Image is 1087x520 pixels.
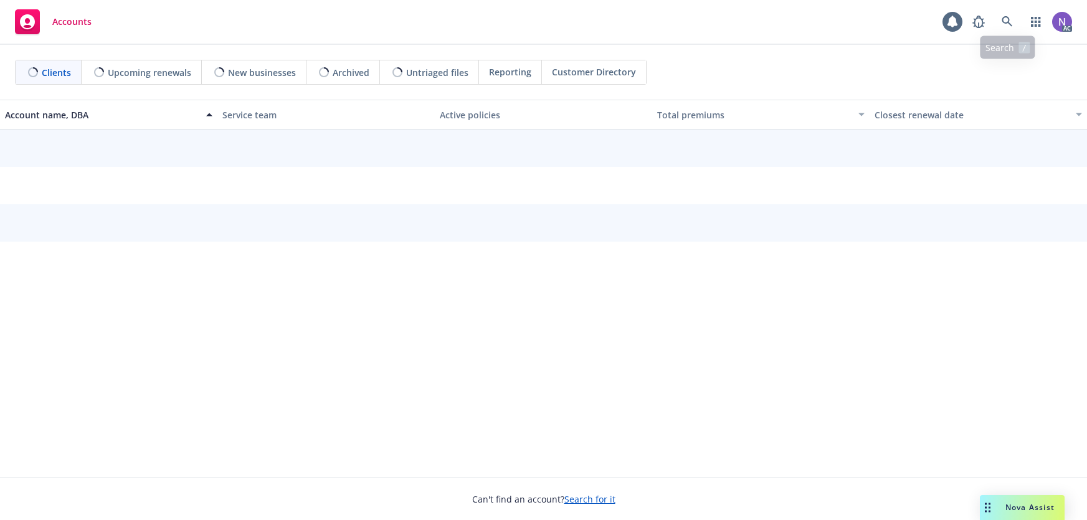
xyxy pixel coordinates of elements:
a: Report a Bug [966,9,991,34]
span: Reporting [489,65,531,78]
a: Search for it [564,493,615,505]
span: Accounts [52,17,92,27]
span: New businesses [228,66,296,79]
button: Active policies [435,100,652,130]
a: Accounts [10,4,97,39]
span: Upcoming renewals [108,66,191,79]
span: Can't find an account? [472,493,615,506]
div: Active policies [440,108,647,121]
a: Switch app [1023,9,1048,34]
div: Closest renewal date [875,108,1068,121]
a: Search [995,9,1020,34]
button: Closest renewal date [870,100,1087,130]
button: Nova Assist [980,495,1065,520]
img: photo [1052,12,1072,32]
div: Service team [222,108,430,121]
span: Untriaged files [406,66,468,79]
span: Archived [333,66,369,79]
span: Nova Assist [1005,502,1055,513]
button: Service team [217,100,435,130]
div: Account name, DBA [5,108,199,121]
span: Clients [42,66,71,79]
div: Drag to move [980,495,995,520]
div: Total premiums [657,108,851,121]
button: Total premiums [652,100,870,130]
span: Customer Directory [552,65,636,78]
